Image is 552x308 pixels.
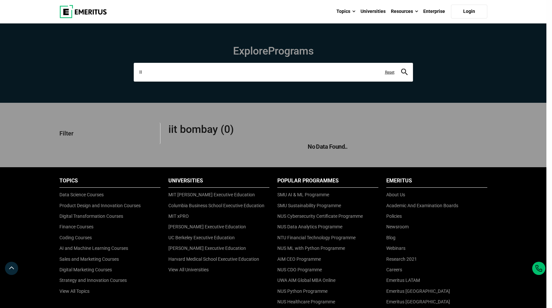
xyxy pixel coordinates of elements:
p: Filter [59,123,155,144]
button: search [401,68,408,76]
a: search [401,70,408,76]
input: search-page [134,63,413,81]
a: Login [451,5,487,19]
a: Reset search [385,69,395,75]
